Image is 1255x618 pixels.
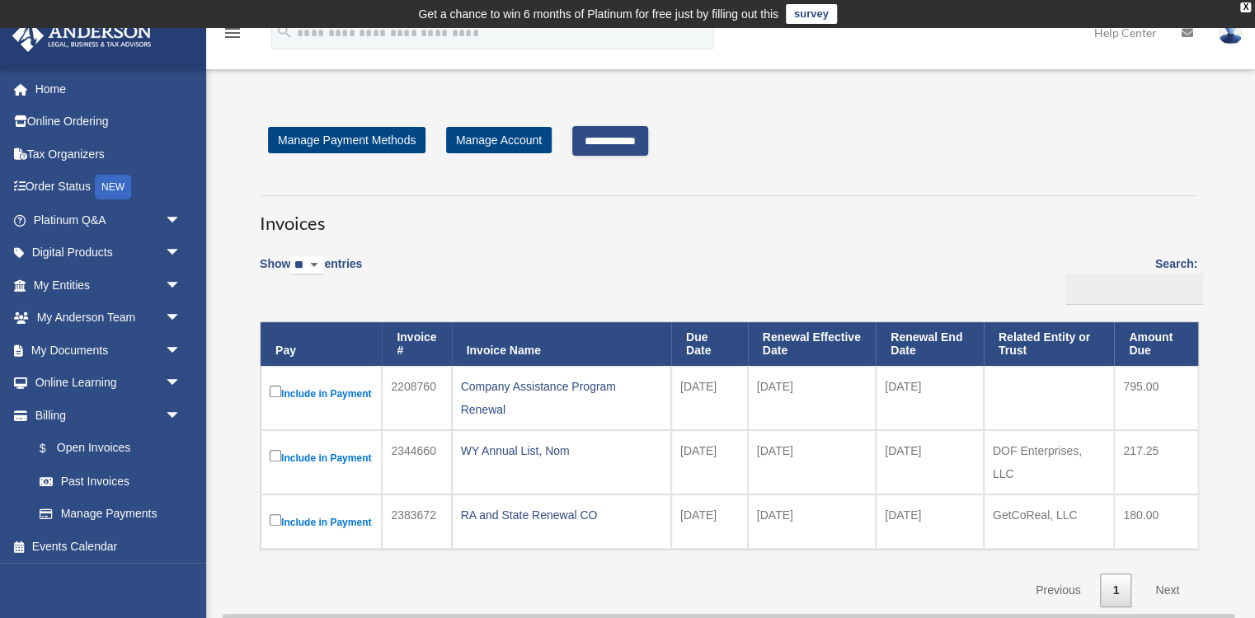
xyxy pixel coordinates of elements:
a: Online Ordering [12,105,206,138]
a: $Open Invoices [23,432,190,466]
td: [DATE] [876,430,984,494]
td: [DATE] [671,366,748,430]
div: NEW [95,175,131,199]
span: arrow_drop_down [165,269,198,302]
td: 2208760 [382,366,451,430]
td: [DATE] [748,494,876,549]
div: WY Annual List, Nom [461,439,662,462]
input: Include in Payment [270,450,281,461]
a: Events Calendar [12,530,206,563]
a: survey [786,4,837,24]
td: [DATE] [748,366,876,430]
td: [DATE] [748,430,876,494]
label: Show entries [260,254,362,292]
a: Previous [1023,574,1093,607]
div: Get a chance to win 6 months of Platinum for free just by filling out this [418,4,778,24]
a: Billingarrow_drop_down [12,399,198,432]
a: Home [12,73,206,105]
h3: Invoices [260,195,1197,236]
select: Showentries [290,256,324,275]
a: Tax Organizers [12,138,206,171]
a: Manage Payment Methods [268,127,425,153]
label: Include in Payment [270,511,373,532]
div: RA and State Renewal CO [461,503,662,527]
th: Renewal End Date: activate to sort column ascending [876,322,984,367]
label: Search: [1060,254,1197,305]
a: Platinum Q&Aarrow_drop_down [12,204,206,236]
div: Company Assistance Program Renewal [461,375,662,421]
a: My Documentsarrow_drop_down [12,334,206,367]
td: [DATE] [876,494,984,549]
td: 795.00 [1114,366,1198,430]
th: Pay: activate to sort column descending [261,322,382,367]
a: Online Learningarrow_drop_down [12,367,206,400]
img: User Pic [1218,21,1243,44]
a: Order StatusNEW [12,171,206,204]
a: My Entitiesarrow_drop_down [12,269,206,302]
input: Search: [1065,274,1203,305]
input: Include in Payment [270,386,281,397]
span: arrow_drop_down [165,399,198,433]
a: Past Invoices [23,465,198,498]
a: menu [223,29,242,43]
th: Renewal Effective Date: activate to sort column ascending [748,322,876,367]
span: arrow_drop_down [165,236,198,270]
div: close [1240,2,1251,12]
th: Invoice #: activate to sort column ascending [382,322,451,367]
th: Related Entity or Trust: activate to sort column ascending [984,322,1114,367]
a: Manage Account [446,127,552,153]
a: Manage Payments [23,498,198,531]
td: 2344660 [382,430,451,494]
td: [DATE] [671,494,748,549]
td: 180.00 [1114,494,1198,549]
img: Anderson Advisors Platinum Portal [7,20,157,52]
span: $ [49,438,57,459]
td: 2383672 [382,494,451,549]
input: Include in Payment [270,514,281,526]
label: Include in Payment [270,382,373,404]
td: [DATE] [876,366,984,430]
span: arrow_drop_down [165,367,198,400]
td: [DATE] [671,430,748,494]
span: arrow_drop_down [165,302,198,335]
th: Due Date: activate to sort column ascending [671,322,748,367]
td: DOF Enterprises, LLC [984,430,1114,494]
a: My Anderson Teamarrow_drop_down [12,302,206,335]
label: Include in Payment [270,447,373,468]
span: arrow_drop_down [165,334,198,368]
td: 217.25 [1114,430,1198,494]
i: menu [223,23,242,43]
a: Digital Productsarrow_drop_down [12,236,206,269]
th: Amount Due: activate to sort column ascending [1114,322,1198,367]
span: arrow_drop_down [165,204,198,237]
td: GetCoReal, LLC [984,494,1114,549]
th: Invoice Name: activate to sort column ascending [452,322,671,367]
i: search [275,22,294,40]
